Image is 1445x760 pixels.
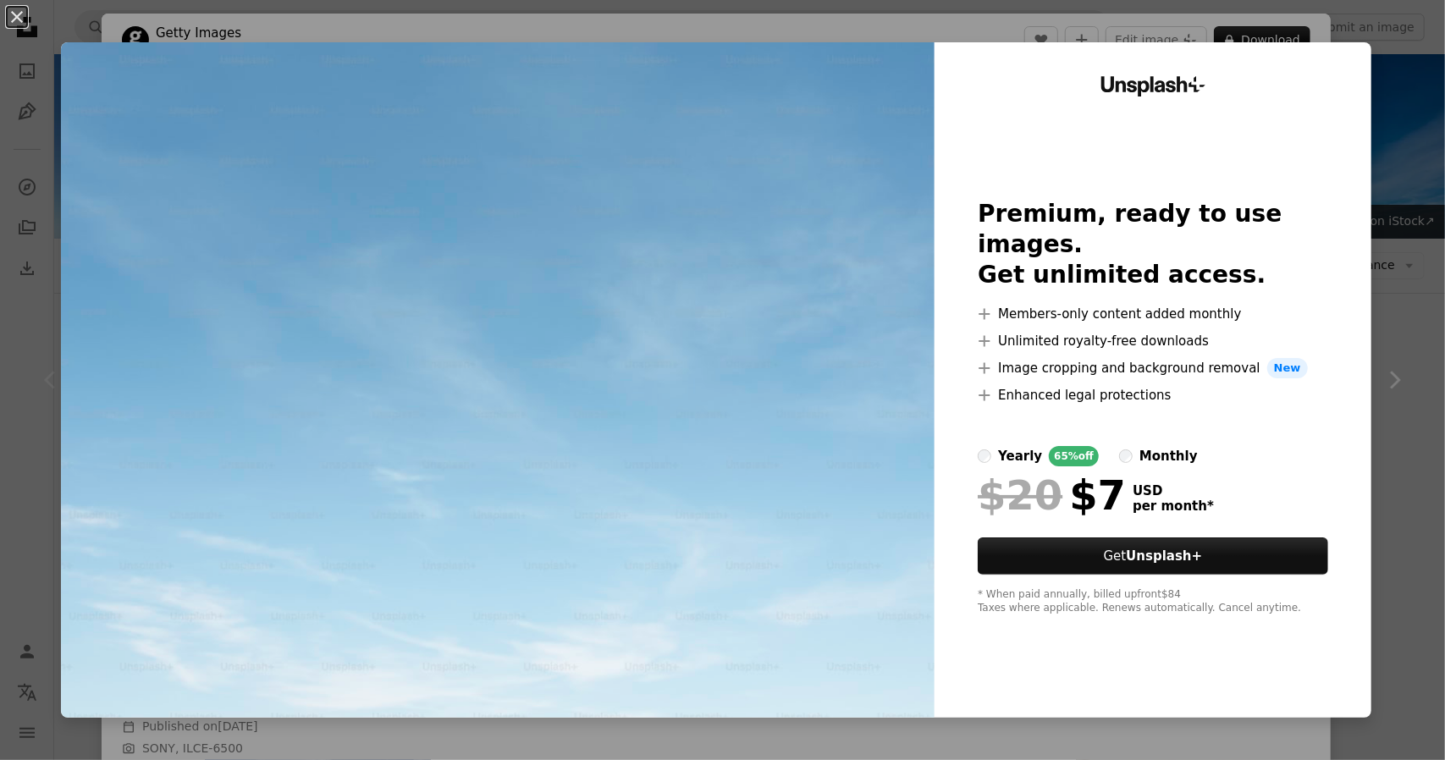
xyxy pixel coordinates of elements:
div: $7 [978,473,1126,517]
input: yearly65%off [978,449,991,463]
li: Image cropping and background removal [978,358,1328,378]
span: New [1267,358,1308,378]
div: yearly [998,446,1042,466]
li: Enhanced legal protections [978,385,1328,405]
li: Unlimited royalty-free downloads [978,331,1328,351]
div: * When paid annually, billed upfront $84 Taxes where applicable. Renews automatically. Cancel any... [978,588,1328,615]
div: monthly [1139,446,1198,466]
h2: Premium, ready to use images. Get unlimited access. [978,199,1328,290]
span: $20 [978,473,1062,517]
span: per month * [1133,498,1214,514]
button: GetUnsplash+ [978,537,1328,575]
span: USD [1133,483,1214,498]
li: Members-only content added monthly [978,304,1328,324]
strong: Unsplash+ [1126,548,1202,564]
div: 65% off [1049,446,1099,466]
input: monthly [1119,449,1133,463]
